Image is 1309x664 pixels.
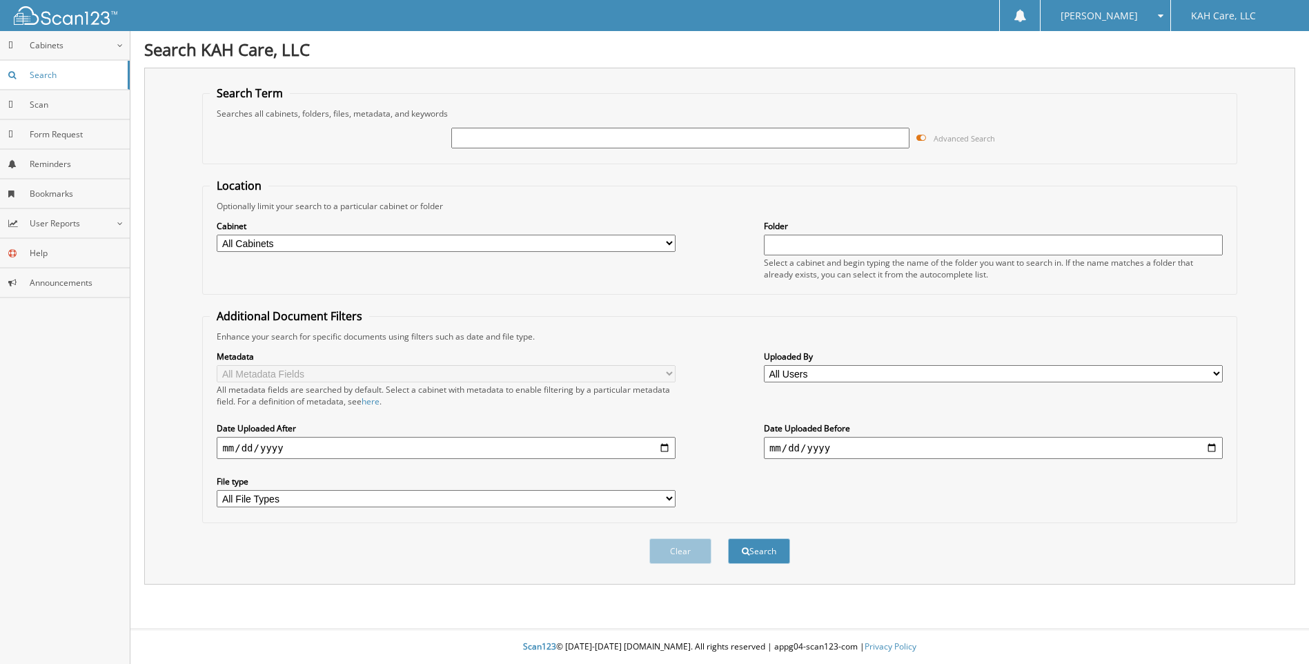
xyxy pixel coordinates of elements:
div: All metadata fields are searched by default. Select a cabinet with metadata to enable filtering b... [217,384,676,407]
button: Search [728,538,790,564]
span: User Reports [30,217,117,229]
label: Date Uploaded Before [764,422,1223,434]
label: Date Uploaded After [217,422,676,434]
span: Announcements [30,277,123,289]
span: KAH Care, LLC [1191,12,1256,20]
div: Enhance your search for specific documents using filters such as date and file type. [210,331,1229,342]
div: © [DATE]-[DATE] [DOMAIN_NAME]. All rights reserved | appg04-scan123-com | [130,630,1309,664]
img: scan123-logo-white.svg [14,6,117,25]
h1: Search KAH Care, LLC [144,38,1295,61]
a: here [362,396,380,407]
input: start [217,437,676,459]
label: Cabinet [217,220,676,232]
label: Folder [764,220,1223,232]
span: Scan [30,99,123,110]
div: Select a cabinet and begin typing the name of the folder you want to search in. If the name match... [764,257,1223,280]
span: Search [30,69,121,81]
span: Bookmarks [30,188,123,199]
span: Help [30,247,123,259]
legend: Search Term [210,86,290,101]
span: [PERSON_NAME] [1061,12,1138,20]
legend: Additional Document Filters [210,309,369,324]
span: Form Request [30,128,123,140]
span: Cabinets [30,39,117,51]
legend: Location [210,178,268,193]
input: end [764,437,1223,459]
span: Reminders [30,158,123,170]
div: Searches all cabinets, folders, files, metadata, and keywords [210,108,1229,119]
label: File type [217,476,676,487]
span: Scan123 [523,641,556,652]
button: Clear [649,538,711,564]
div: Optionally limit your search to a particular cabinet or folder [210,200,1229,212]
label: Metadata [217,351,676,362]
span: Advanced Search [934,133,995,144]
label: Uploaded By [764,351,1223,362]
a: Privacy Policy [865,641,916,652]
